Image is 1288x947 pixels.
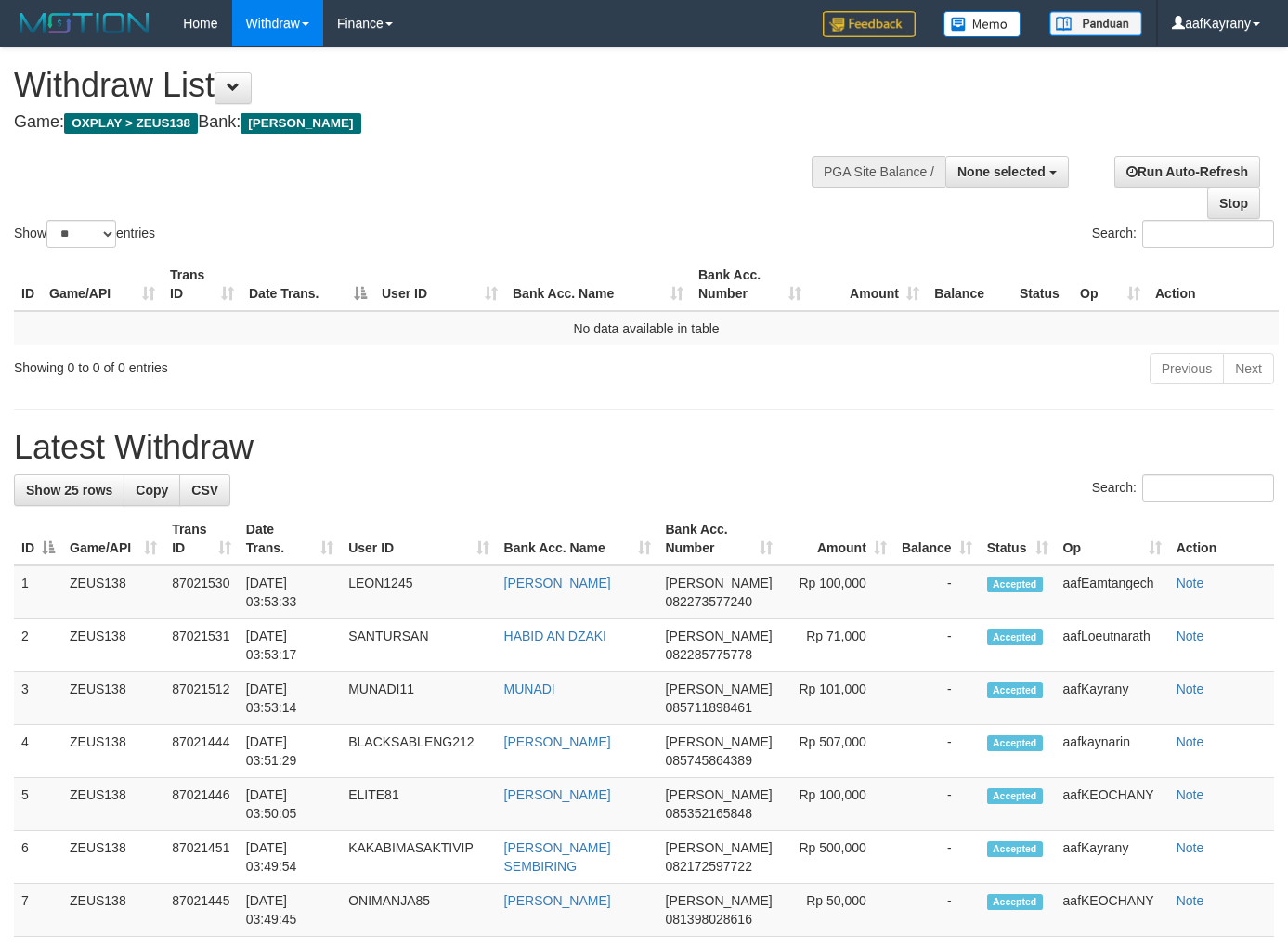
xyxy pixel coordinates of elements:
[894,619,980,672] td: -
[341,778,496,831] td: ELITE81
[62,565,164,619] td: ZEUS138
[1142,220,1274,248] input: Search:
[823,11,916,37] img: Feedback.jpg
[14,311,1279,345] td: No data available in table
[666,840,773,855] span: [PERSON_NAME]
[341,672,496,725] td: MUNADI11
[894,778,980,831] td: -
[927,258,1012,311] th: Balance
[164,884,239,937] td: 87021445
[14,884,62,937] td: 7
[341,512,496,565] th: User ID: activate to sort column ascending
[980,512,1056,565] th: Status: activate to sort column ascending
[1177,893,1204,908] a: Note
[1056,512,1169,565] th: Op: activate to sort column ascending
[241,113,360,134] span: [PERSON_NAME]
[666,859,752,874] span: Copy 082172597722 to clipboard
[987,894,1043,910] span: Accepted
[14,725,62,778] td: 4
[812,156,945,188] div: PGA Site Balance /
[1056,565,1169,619] td: aafEamtangech
[239,565,341,619] td: [DATE] 03:53:33
[1177,787,1204,802] a: Note
[1169,512,1274,565] th: Action
[341,831,496,884] td: KAKABIMASAKTIVIP
[1177,840,1204,855] a: Note
[1142,474,1274,502] input: Search:
[239,672,341,725] td: [DATE] 03:53:14
[1056,672,1169,725] td: aafKayrany
[14,778,62,831] td: 5
[504,893,611,908] a: [PERSON_NAME]
[164,725,239,778] td: 87021444
[497,512,658,565] th: Bank Acc. Name: activate to sort column ascending
[504,787,611,802] a: [PERSON_NAME]
[1177,734,1204,749] a: Note
[987,682,1043,698] span: Accepted
[780,778,894,831] td: Rp 100,000
[987,577,1043,592] span: Accepted
[666,576,773,590] span: [PERSON_NAME]
[42,258,163,311] th: Game/API: activate to sort column ascending
[504,734,611,749] a: [PERSON_NAME]
[14,565,62,619] td: 1
[504,629,606,643] a: HABID AN DZAKI
[14,512,62,565] th: ID: activate to sort column descending
[504,840,611,874] a: [PERSON_NAME] SEMBIRING
[14,258,42,311] th: ID
[239,512,341,565] th: Date Trans.: activate to sort column ascending
[987,735,1043,751] span: Accepted
[62,619,164,672] td: ZEUS138
[14,672,62,725] td: 3
[124,474,180,506] a: Copy
[894,512,980,565] th: Balance: activate to sort column ascending
[62,725,164,778] td: ZEUS138
[164,672,239,725] td: 87021512
[164,565,239,619] td: 87021530
[780,884,894,937] td: Rp 50,000
[987,629,1043,645] span: Accepted
[666,629,773,643] span: [PERSON_NAME]
[62,778,164,831] td: ZEUS138
[1148,258,1279,311] th: Action
[64,113,198,134] span: OXPLAY > ZEUS138
[894,565,980,619] td: -
[62,831,164,884] td: ZEUS138
[504,576,611,590] a: [PERSON_NAME]
[163,258,241,311] th: Trans ID: activate to sort column ascending
[374,258,505,311] th: User ID: activate to sort column ascending
[666,893,773,908] span: [PERSON_NAME]
[957,164,1046,179] span: None selected
[341,725,496,778] td: BLACKSABLENG212
[46,220,116,248] select: Showentries
[809,258,927,311] th: Amount: activate to sort column ascending
[1177,681,1204,696] a: Note
[1056,884,1169,937] td: aafKEOCHANY
[780,672,894,725] td: Rp 101,000
[1150,353,1224,384] a: Previous
[780,725,894,778] td: Rp 507,000
[14,831,62,884] td: 6
[666,681,773,696] span: [PERSON_NAME]
[780,619,894,672] td: Rp 71,000
[241,258,374,311] th: Date Trans.: activate to sort column descending
[780,512,894,565] th: Amount: activate to sort column ascending
[1056,725,1169,778] td: aafkaynarin
[14,474,124,506] a: Show 25 rows
[164,619,239,672] td: 87021531
[666,734,773,749] span: [PERSON_NAME]
[1056,831,1169,884] td: aafKayrany
[666,700,752,715] span: Copy 085711898461 to clipboard
[14,67,840,104] h1: Withdraw List
[1177,576,1204,590] a: Note
[14,351,523,377] div: Showing 0 to 0 of 0 entries
[1177,629,1204,643] a: Note
[1092,474,1274,502] label: Search:
[239,884,341,937] td: [DATE] 03:49:45
[780,831,894,884] td: Rp 500,000
[341,619,496,672] td: SANTURSAN
[504,681,555,696] a: MUNADI
[14,429,1274,466] h1: Latest Withdraw
[164,512,239,565] th: Trans ID: activate to sort column ascending
[666,787,773,802] span: [PERSON_NAME]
